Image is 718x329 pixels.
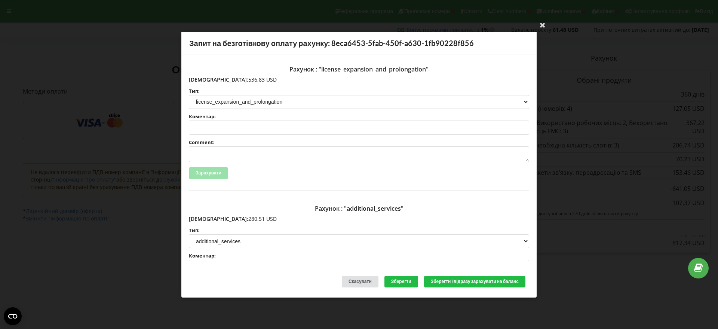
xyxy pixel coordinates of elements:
[189,202,529,215] div: Рахунок : "additional_services"
[4,307,22,325] button: Open CMP widget
[189,76,248,83] span: [DEMOGRAPHIC_DATA]:
[384,276,418,287] button: Зберегти
[189,88,529,93] label: Тип:
[189,62,529,76] div: Рахунок : "license_expansion_and_prolongation"
[189,215,529,223] p: 280,51 USD
[189,253,529,258] label: Коментар:
[189,114,529,119] label: Коментар:
[189,76,529,83] p: 536,83 USD
[424,276,525,287] button: Зберегти і відразу зарахувати на баланс
[342,276,378,287] div: Скасувати
[181,32,537,55] div: Запит на безготівкову оплату рахунку: 8eca6453-5fab-450f-a630-1fb90228f856
[189,140,529,145] label: Comment:
[189,228,529,233] label: Тип:
[189,215,248,222] span: [DEMOGRAPHIC_DATA]:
